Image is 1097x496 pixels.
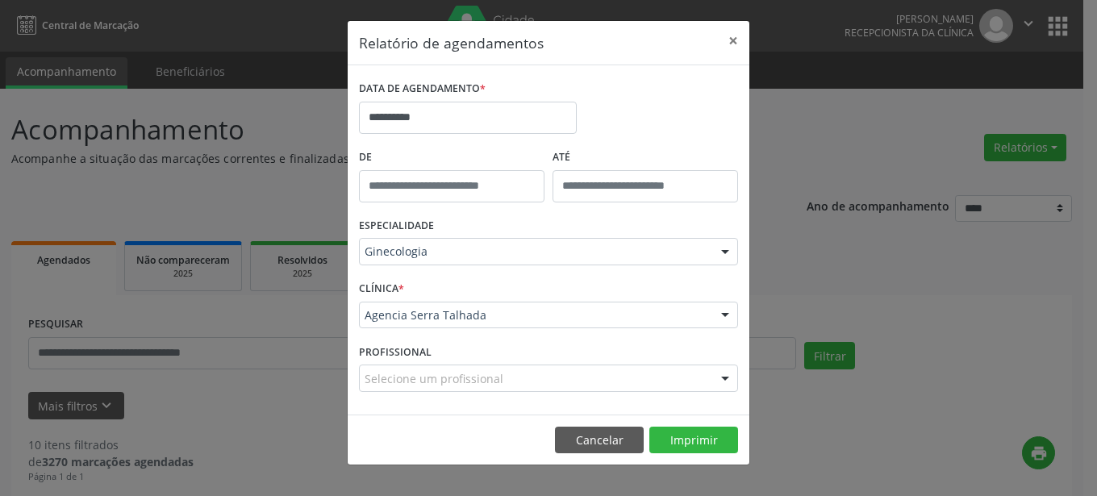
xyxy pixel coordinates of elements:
[649,427,738,454] button: Imprimir
[359,277,404,302] label: CLÍNICA
[359,340,432,365] label: PROFISSIONAL
[717,21,749,60] button: Close
[359,214,434,239] label: ESPECIALIDADE
[365,244,705,260] span: Ginecologia
[555,427,644,454] button: Cancelar
[359,32,544,53] h5: Relatório de agendamentos
[359,77,486,102] label: DATA DE AGENDAMENTO
[365,307,705,323] span: Agencia Serra Talhada
[359,145,544,170] label: De
[553,145,738,170] label: ATÉ
[365,370,503,387] span: Selecione um profissional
